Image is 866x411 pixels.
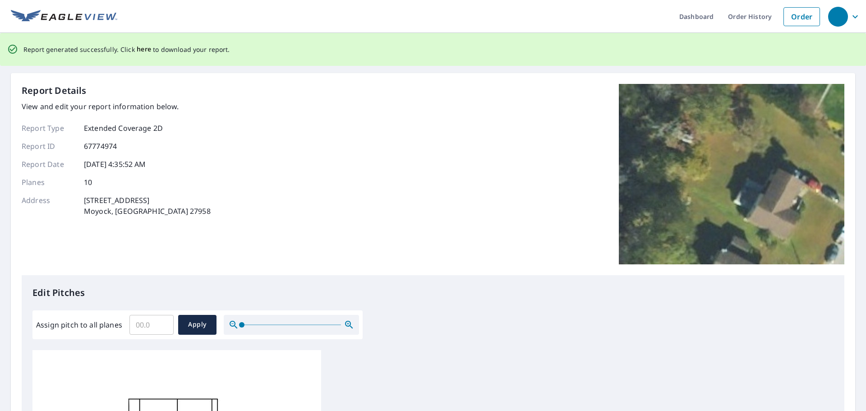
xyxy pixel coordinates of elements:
p: Address [22,195,76,217]
p: 67774974 [84,141,117,152]
img: Top image [619,84,844,264]
p: Report ID [22,141,76,152]
p: Planes [22,177,76,188]
label: Assign pitch to all planes [36,319,122,330]
a: Order [783,7,820,26]
span: Apply [185,319,209,330]
p: 10 [84,177,92,188]
img: EV Logo [11,10,117,23]
p: View and edit your report information below. [22,101,211,112]
p: [DATE] 4:35:52 AM [84,159,146,170]
button: here [137,44,152,55]
p: Report generated successfully. Click to download your report. [23,44,230,55]
p: Report Details [22,84,87,97]
input: 00.0 [129,312,174,337]
button: Apply [178,315,216,335]
p: [STREET_ADDRESS] Moyock, [GEOGRAPHIC_DATA] 27958 [84,195,211,217]
p: Report Date [22,159,76,170]
p: Edit Pitches [32,286,834,300]
p: Report Type [22,123,76,134]
p: Extended Coverage 2D [84,123,163,134]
